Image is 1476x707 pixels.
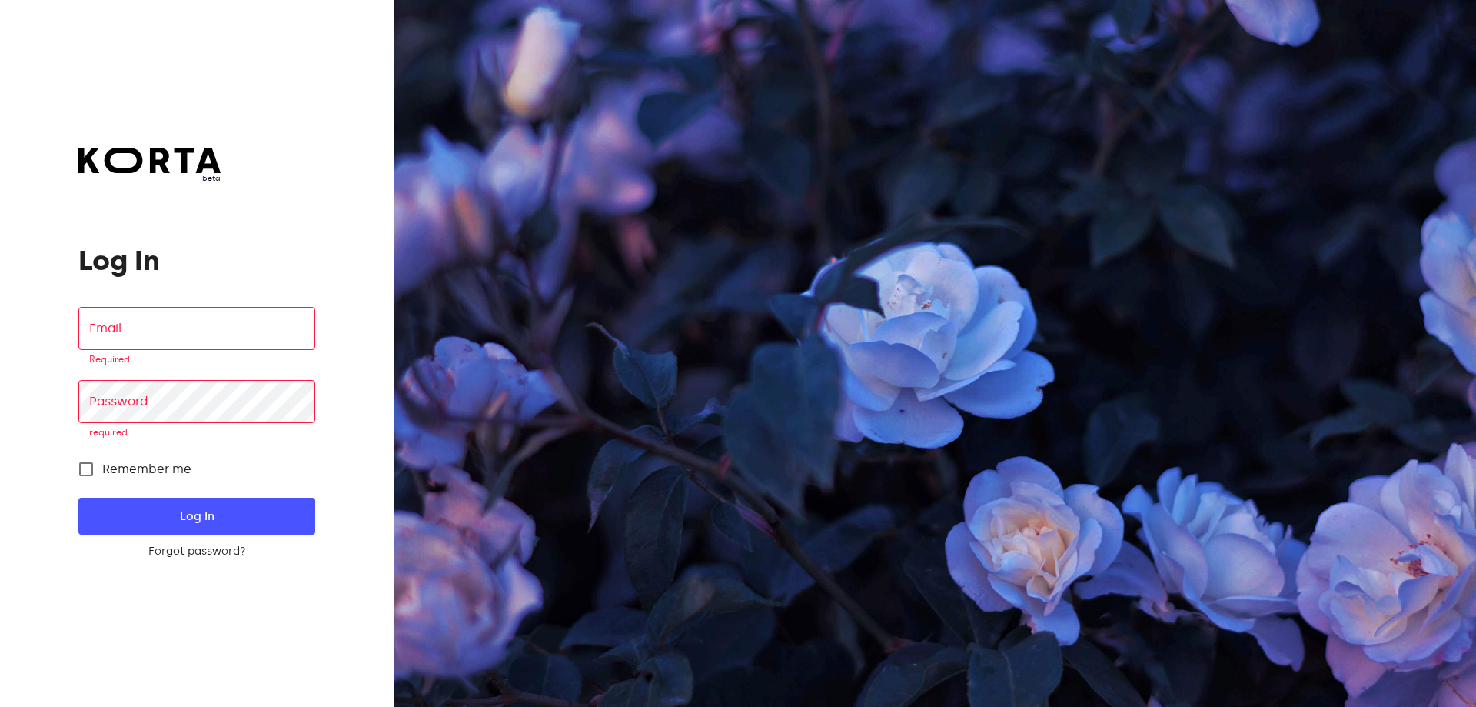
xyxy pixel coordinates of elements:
a: Forgot password? [78,544,314,559]
img: Korta [78,148,221,173]
p: Required [89,352,304,368]
button: Log In [78,498,314,535]
a: beta [78,148,221,184]
span: Log In [103,506,290,526]
span: Remember me [102,460,191,479]
span: beta [78,173,221,184]
h1: Log In [78,245,314,276]
p: required [89,425,304,441]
